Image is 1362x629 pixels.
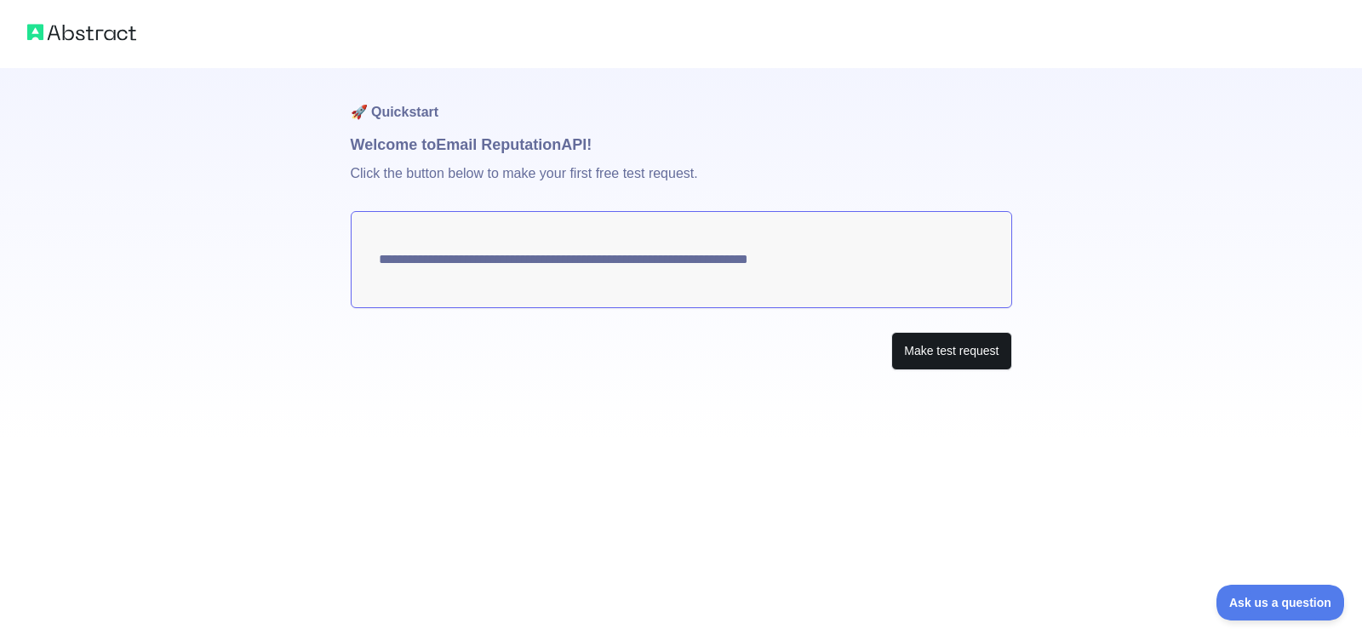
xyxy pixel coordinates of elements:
[351,157,1012,211] p: Click the button below to make your first free test request.
[351,133,1012,157] h1: Welcome to Email Reputation API!
[891,332,1011,370] button: Make test request
[1216,585,1345,620] iframe: Toggle Customer Support
[351,68,1012,133] h1: 🚀 Quickstart
[27,20,136,44] img: Abstract logo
